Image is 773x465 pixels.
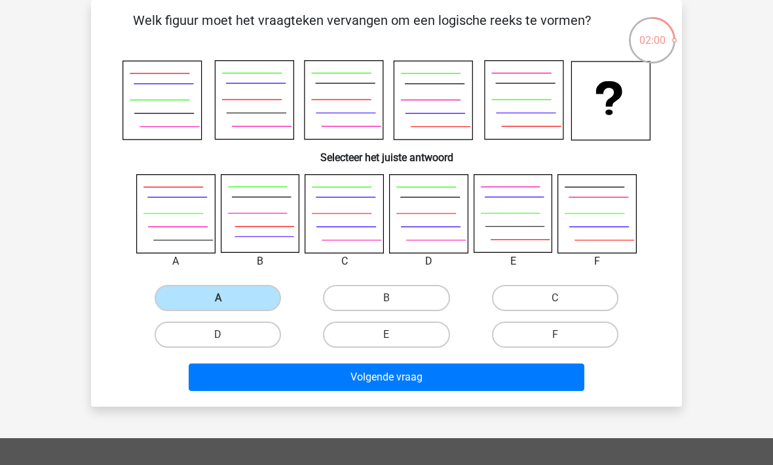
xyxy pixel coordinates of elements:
label: E [323,322,449,348]
label: F [492,322,618,348]
button: Volgende vraag [189,363,585,391]
h6: Selecteer het juiste antwoord [112,141,661,164]
label: C [492,285,618,311]
div: 02:00 [628,16,677,48]
label: B [323,285,449,311]
div: A [126,253,225,269]
label: D [155,322,281,348]
label: A [155,285,281,311]
div: B [211,253,310,269]
div: F [548,253,647,269]
p: Welk figuur moet het vraagteken vervangen om een logische reeks te vormen? [112,10,612,50]
div: C [295,253,394,269]
div: E [464,253,563,269]
div: D [379,253,478,269]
